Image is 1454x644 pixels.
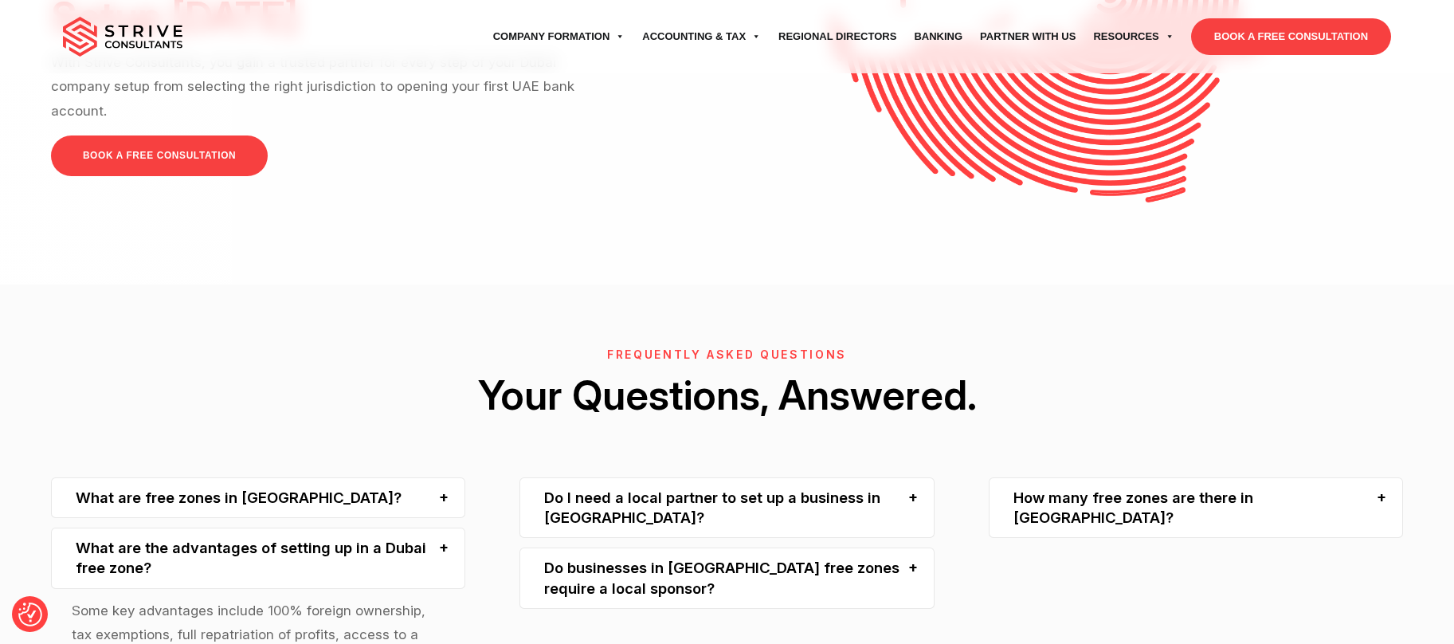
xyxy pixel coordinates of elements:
a: Accounting & Tax [633,14,770,59]
p: With Strive Consultants, you gain a trusted partner for every step of your Dubai company setup fr... [51,50,592,123]
div: Do businesses in [GEOGRAPHIC_DATA] free zones require a local sponsor? [519,548,935,609]
div: What are free zones in [GEOGRAPHIC_DATA]? [51,477,466,518]
a: BOOK A FREE CONSULTATION [51,135,268,176]
a: Partner with Us [971,14,1084,59]
a: Company Formation [484,14,634,59]
a: BOOK A FREE CONSULTATION [1191,18,1391,55]
img: main-logo.svg [63,17,182,57]
div: Do I need a local partner to set up a business in [GEOGRAPHIC_DATA]? [519,477,935,539]
a: Banking [905,14,971,59]
div: How many free zones are there in [GEOGRAPHIC_DATA]? [989,477,1404,539]
a: Resources [1084,14,1182,59]
a: Regional Directors [770,14,905,59]
img: Revisit consent button [18,603,42,626]
div: What are the advantages of setting up in a Dubai free zone? [51,528,466,589]
button: Consent Preferences [18,603,42,626]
